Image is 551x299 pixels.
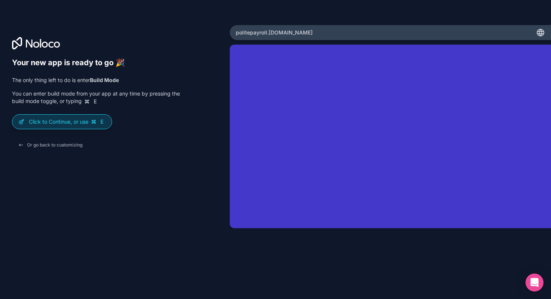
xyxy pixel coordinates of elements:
[12,138,88,152] button: Or go back to customizing
[12,90,180,105] p: You can enter build mode from your app at any time by pressing the build mode toggle, or typing
[526,274,544,292] div: Open Intercom Messenger
[92,99,98,105] span: E
[90,77,119,83] strong: Build Mode
[236,29,313,36] span: politepayroll .[DOMAIN_NAME]
[12,58,180,67] h6: Your new app is ready to go 🎉
[12,76,180,84] p: The only thing left to do is enter
[29,118,106,126] p: Click to Continue, or use
[99,119,105,125] span: E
